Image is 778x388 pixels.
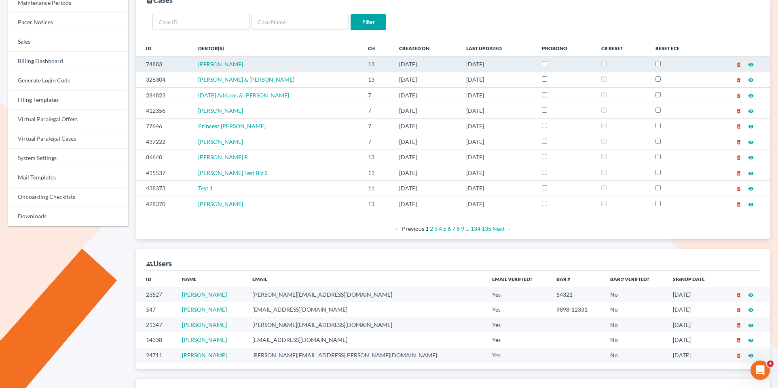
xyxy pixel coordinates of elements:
[604,302,666,317] td: No
[748,336,754,343] a: visibility
[246,287,486,302] td: [PERSON_NAME][EMAIL_ADDRESS][DOMAIN_NAME]
[748,61,754,67] a: visibility
[198,169,268,176] span: [PERSON_NAME] Test Biz 2
[362,40,392,56] th: Ch
[736,306,742,313] a: delete_forever
[736,200,742,207] a: delete_forever
[136,287,175,302] td: 23527
[736,107,742,114] a: delete_forever
[136,181,192,196] td: 438373
[736,291,742,298] a: delete_forever
[8,32,128,52] a: Sales
[748,323,754,328] i: visibility
[666,302,721,317] td: [DATE]
[198,138,243,145] a: [PERSON_NAME]
[136,332,175,347] td: 14338
[486,317,550,332] td: Yes
[362,103,392,118] td: 7
[136,196,192,211] td: 428370
[136,302,175,317] td: 547
[393,196,460,211] td: [DATE]
[362,87,392,103] td: 7
[736,77,742,83] i: delete_forever
[460,57,535,72] td: [DATE]
[8,207,128,226] a: Downloads
[198,154,248,160] a: [PERSON_NAME] R
[666,271,721,287] th: Signup Date
[736,92,742,99] a: delete_forever
[136,150,192,165] td: 86640
[460,165,535,180] td: [DATE]
[8,91,128,110] a: Filing Templates
[460,72,535,87] td: [DATE]
[736,337,742,343] i: delete_forever
[748,306,754,313] a: visibility
[182,352,227,358] a: [PERSON_NAME]
[748,321,754,328] a: visibility
[246,348,486,363] td: [PERSON_NAME][EMAIL_ADDRESS][PERSON_NAME][DOMAIN_NAME]
[460,134,535,150] td: [DATE]
[393,181,460,196] td: [DATE]
[182,321,227,328] a: [PERSON_NAME]
[393,57,460,72] td: [DATE]
[486,287,550,302] td: Yes
[748,62,754,67] i: visibility
[736,202,742,207] i: delete_forever
[736,292,742,298] i: delete_forever
[748,291,754,298] a: visibility
[736,61,742,67] a: delete_forever
[736,321,742,328] a: delete_forever
[198,61,243,67] span: [PERSON_NAME]
[748,186,754,192] i: visibility
[351,14,386,30] input: Filter
[461,225,464,232] a: Page 9
[8,188,128,207] a: Onboarding Checklists
[486,271,550,287] th: Email Verified?
[393,150,460,165] td: [DATE]
[393,103,460,118] td: [DATE]
[748,122,754,129] a: visibility
[493,225,512,232] a: Next page
[748,202,754,207] i: visibility
[152,14,249,30] input: Case ID
[748,352,754,358] a: visibility
[362,181,392,196] td: 11
[666,317,721,332] td: [DATE]
[465,225,469,232] span: …
[748,169,754,176] a: visibility
[550,302,603,317] td: 9898-12331
[748,92,754,99] a: visibility
[362,165,392,180] td: 11
[443,225,446,232] a: Page 5
[482,225,491,232] a: Page 135
[751,361,770,380] iframe: Intercom live chat
[748,185,754,192] a: visibility
[736,185,742,192] a: delete_forever
[430,225,433,232] a: Page 2
[246,271,486,287] th: Email
[736,307,742,313] i: delete_forever
[457,225,460,232] a: Page 8
[362,57,392,72] td: 13
[604,317,666,332] td: No
[736,122,742,129] a: delete_forever
[604,348,666,363] td: No
[550,287,603,302] td: 54321
[748,76,754,83] a: visibility
[146,259,172,268] div: Users
[198,76,294,83] a: [PERSON_NAME] & [PERSON_NAME]
[393,134,460,150] td: [DATE]
[486,332,550,347] td: Yes
[748,138,754,145] a: visibility
[182,291,227,298] a: [PERSON_NAME]
[175,271,246,287] th: Name
[736,171,742,176] i: delete_forever
[649,40,707,56] th: Reset ECF
[246,302,486,317] td: [EMAIL_ADDRESS][DOMAIN_NAME]
[393,40,460,56] th: Created On
[252,14,349,30] input: Case Name
[736,323,742,328] i: delete_forever
[604,332,666,347] td: No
